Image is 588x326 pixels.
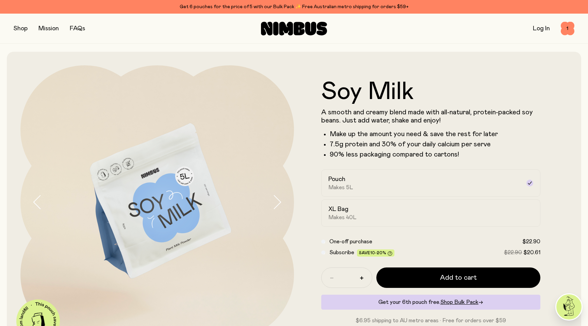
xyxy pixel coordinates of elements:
[330,140,540,148] li: 7.5g protein and 30% of your daily calcium per serve
[522,239,540,244] span: $22.90
[321,108,540,125] p: A smooth and creamy blend made with all-natural, protein-packed soy beans. Just add water, shake ...
[330,150,540,159] p: 90% less packaging compared to cartons!
[329,239,372,244] span: One-off purchase
[14,3,574,11] div: Get 6 pouches for the price of 5 with our Bulk Pack ✨ Free Australian metro shipping for orders $59+
[328,214,357,221] span: Makes 40L
[321,316,540,325] p: $6.95 shipping to AU metro areas · Free for orders over $59
[359,251,392,256] span: Save
[328,175,345,183] h2: Pouch
[329,250,354,255] span: Subscribe
[328,184,353,191] span: Makes 5L
[38,26,59,32] a: Mission
[330,130,540,138] li: Make up the amount you need & save the rest for later
[504,250,522,255] span: $22.90
[321,80,540,104] h1: Soy Milk
[70,26,85,32] a: FAQs
[556,294,582,320] img: agent
[561,22,574,35] button: 1
[376,267,540,288] button: Add to cart
[440,299,483,305] a: Shop Bulk Pack→
[328,205,348,213] h2: XL Bag
[370,251,386,255] span: 10-20%
[440,273,477,282] span: Add to cart
[533,26,550,32] a: Log In
[321,295,540,310] div: Get your 6th pouch free.
[523,250,540,255] span: $20.61
[440,299,478,305] span: Shop Bulk Pack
